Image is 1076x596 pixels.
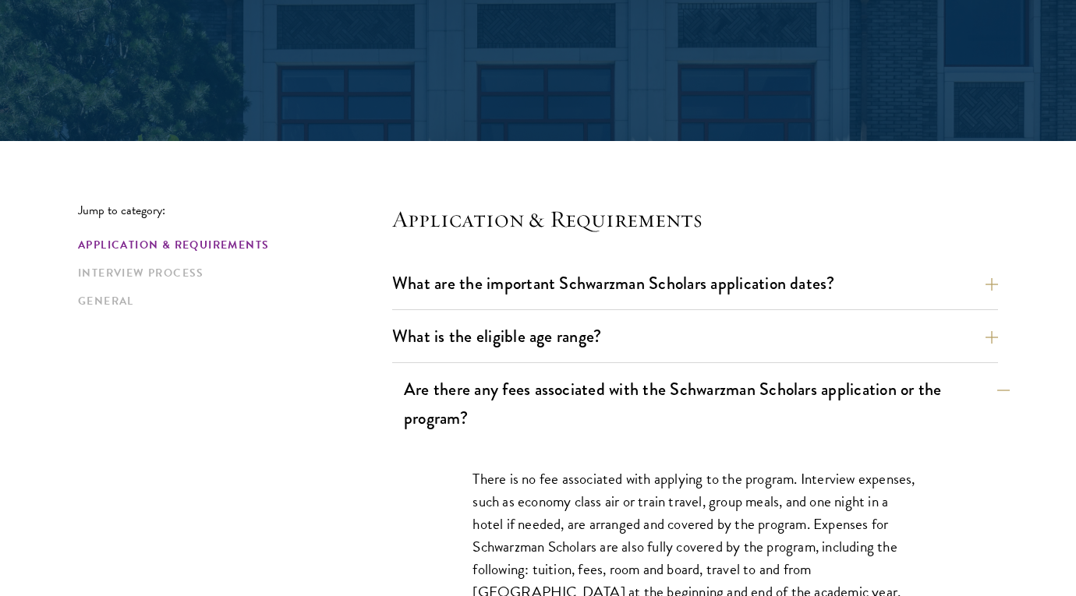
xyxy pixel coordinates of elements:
[392,319,998,354] button: What is the eligible age range?
[404,372,1010,436] button: Are there any fees associated with the Schwarzman Scholars application or the program?
[78,293,383,309] a: General
[392,203,998,235] h4: Application & Requirements
[392,266,998,301] button: What are the important Schwarzman Scholars application dates?
[78,237,383,253] a: Application & Requirements
[78,203,392,217] p: Jump to category:
[78,265,383,281] a: Interview Process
